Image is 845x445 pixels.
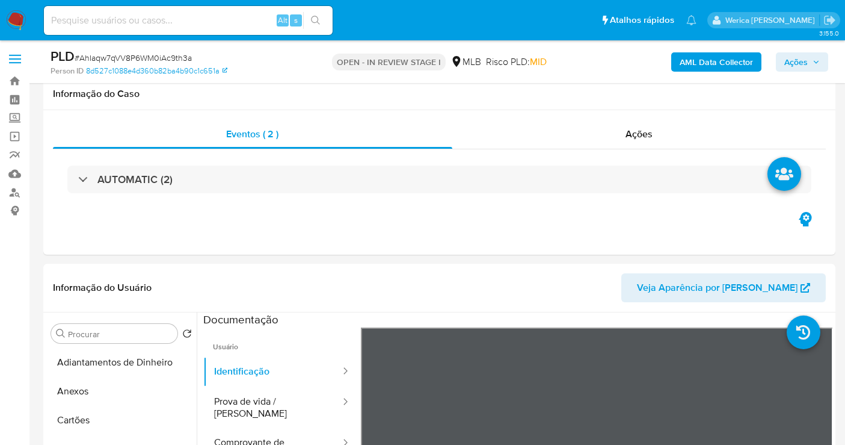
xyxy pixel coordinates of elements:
span: Ações [784,52,808,72]
b: PLD [51,46,75,66]
button: search-icon [303,12,328,29]
b: Person ID [51,66,84,76]
span: MID [530,55,547,69]
a: Notificações [686,15,696,25]
button: AML Data Collector [671,52,761,72]
a: Sair [823,14,836,26]
span: s [294,14,298,26]
b: AML Data Collector [680,52,753,72]
h1: Informação do Usuário [53,282,152,294]
span: Alt [278,14,287,26]
button: Adiantamentos de Dinheiro [46,348,197,377]
input: Pesquise usuários ou casos... [44,13,333,28]
span: Eventos ( 2 ) [226,127,278,141]
span: Veja Aparência por [PERSON_NAME] [637,273,797,302]
span: # AhIaqw7qVV8P6WM0iAc9th3a [75,52,192,64]
div: MLB [450,55,481,69]
button: Cartões [46,406,197,435]
h3: AUTOMATIC (2) [97,173,173,186]
a: 8d527c1088e4d360b82ba4b90c1c651a [86,66,227,76]
div: AUTOMATIC (2) [67,166,811,193]
span: Atalhos rápidos [610,14,674,26]
input: Procurar [68,329,173,340]
h1: Informação do Caso [53,88,826,100]
button: Veja Aparência por [PERSON_NAME] [621,273,826,302]
button: Ações [776,52,828,72]
button: Anexos [46,377,197,406]
span: Ações [625,127,653,141]
p: werica.jgaldencio@mercadolivre.com [725,14,819,26]
button: Retornar ao pedido padrão [182,329,192,342]
button: Procurar [56,329,66,338]
span: Risco PLD: [486,55,547,69]
p: OPEN - IN REVIEW STAGE I [332,54,446,70]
